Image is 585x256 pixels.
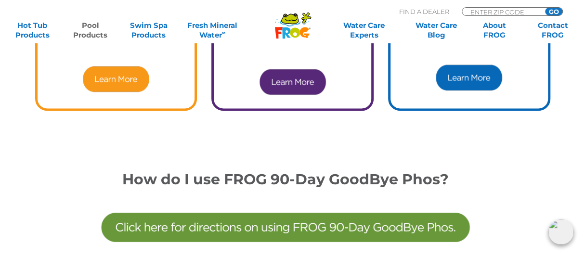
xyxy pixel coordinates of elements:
[98,171,473,188] h2: How do I use FROG 90-Day GoodBye Phos?
[258,67,327,96] img: FROG® 90-Day Algae Barrier™
[81,64,151,93] img: FROG Algae Gone™
[10,21,55,40] a: Hot TubProducts
[184,21,241,40] a: Fresh MineralWater∞
[545,8,562,15] input: GO
[434,63,504,92] img: FROG 90-Day Goodbye Cloudy™
[414,21,459,40] a: Water CareBlog
[68,21,113,40] a: PoolProducts
[472,21,517,40] a: AboutFROG
[530,21,575,40] a: ContactFROG
[399,7,449,16] p: Find A Dealer
[126,21,171,40] a: Swim SpaProducts
[327,21,401,40] a: Water CareExperts
[469,8,534,16] input: Zip Code Form
[222,29,226,36] sup: ∞
[548,219,573,244] img: openIcon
